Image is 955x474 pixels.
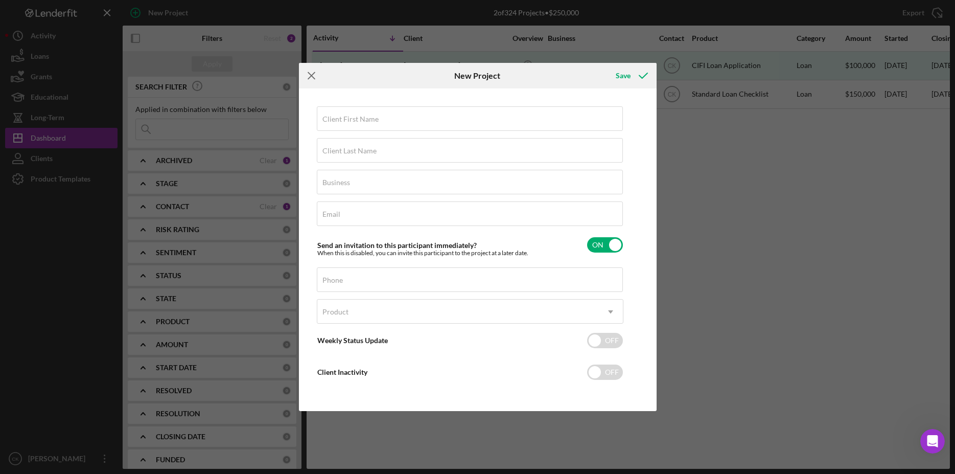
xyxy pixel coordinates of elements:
[317,336,388,345] label: Weekly Status Update
[322,178,350,187] label: Business
[322,308,348,316] div: Product
[322,147,377,155] label: Client Last Name
[322,276,343,284] label: Phone
[920,429,945,454] iframe: Intercom live chat
[317,241,477,250] label: Send an invitation to this participant immediately?
[616,65,631,86] div: Save
[322,210,340,218] label: Email
[454,71,500,80] h6: New Project
[317,250,528,257] div: When this is disabled, you can invite this participant to the project at a later date.
[605,65,656,86] button: Save
[322,115,379,123] label: Client First Name
[317,368,367,376] label: Client Inactivity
